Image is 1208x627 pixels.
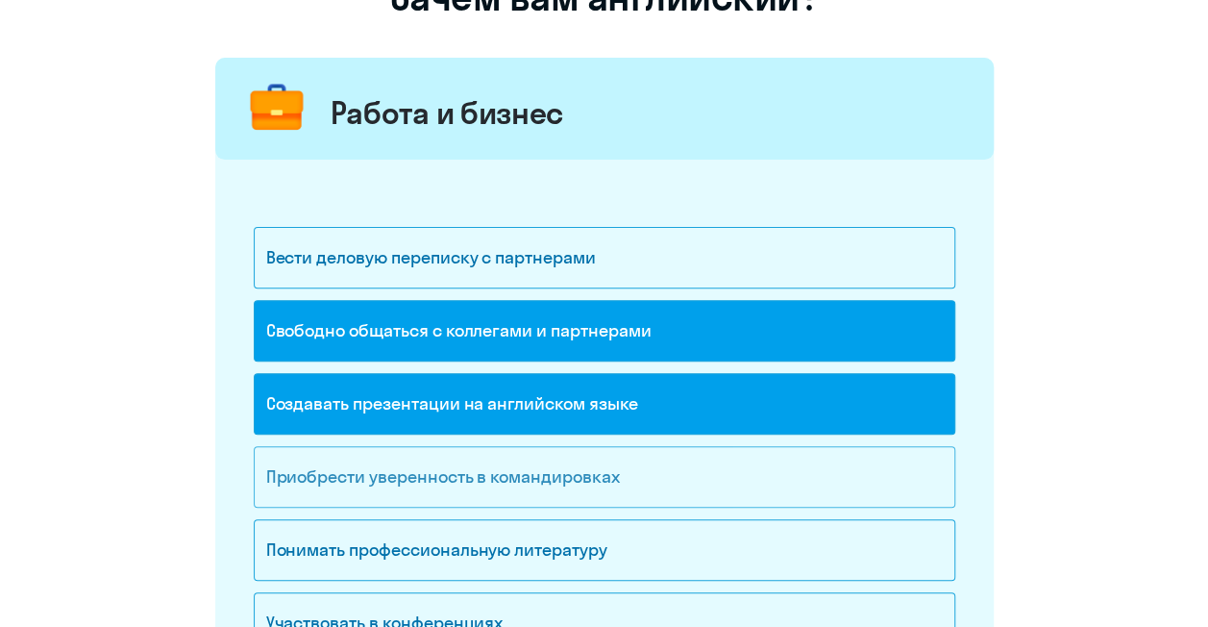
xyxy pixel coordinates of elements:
[254,373,955,435] div: Создавать презентации на английском языке
[254,227,955,288] div: Вести деловую переписку с партнерами
[241,73,312,144] img: briefcase.png
[254,519,955,581] div: Понимать профессиональную литературу
[331,93,564,132] div: Работа и бизнес
[254,446,955,508] div: Приобрести уверенность в командировках
[254,300,955,362] div: Свободно общаться с коллегами и партнерами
